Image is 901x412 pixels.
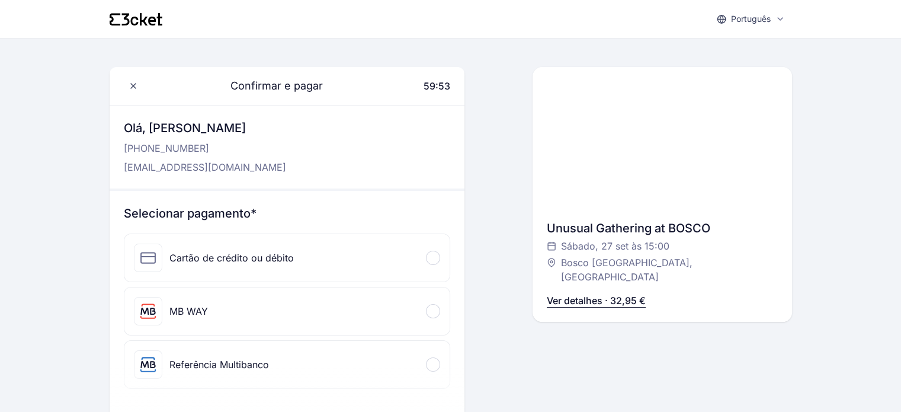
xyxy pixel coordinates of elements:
[424,80,450,92] span: 59:53
[169,251,294,265] div: Cartão de crédito ou débito
[169,304,208,318] div: MB WAY
[124,141,286,155] p: [PHONE_NUMBER]
[547,293,646,308] p: Ver detalhes · 32,95 €
[731,13,771,25] p: Português
[561,255,766,284] span: Bosco [GEOGRAPHIC_DATA], [GEOGRAPHIC_DATA]
[561,239,669,253] span: Sábado, 27 set às 15:00
[169,357,269,372] div: Referência Multibanco
[124,205,450,222] h3: Selecionar pagamento*
[124,160,286,174] p: [EMAIL_ADDRESS][DOMAIN_NAME]
[216,78,323,94] span: Confirmar e pagar
[124,120,286,136] h3: Olá, [PERSON_NAME]
[547,220,778,237] div: Unusual Gathering at BOSCO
